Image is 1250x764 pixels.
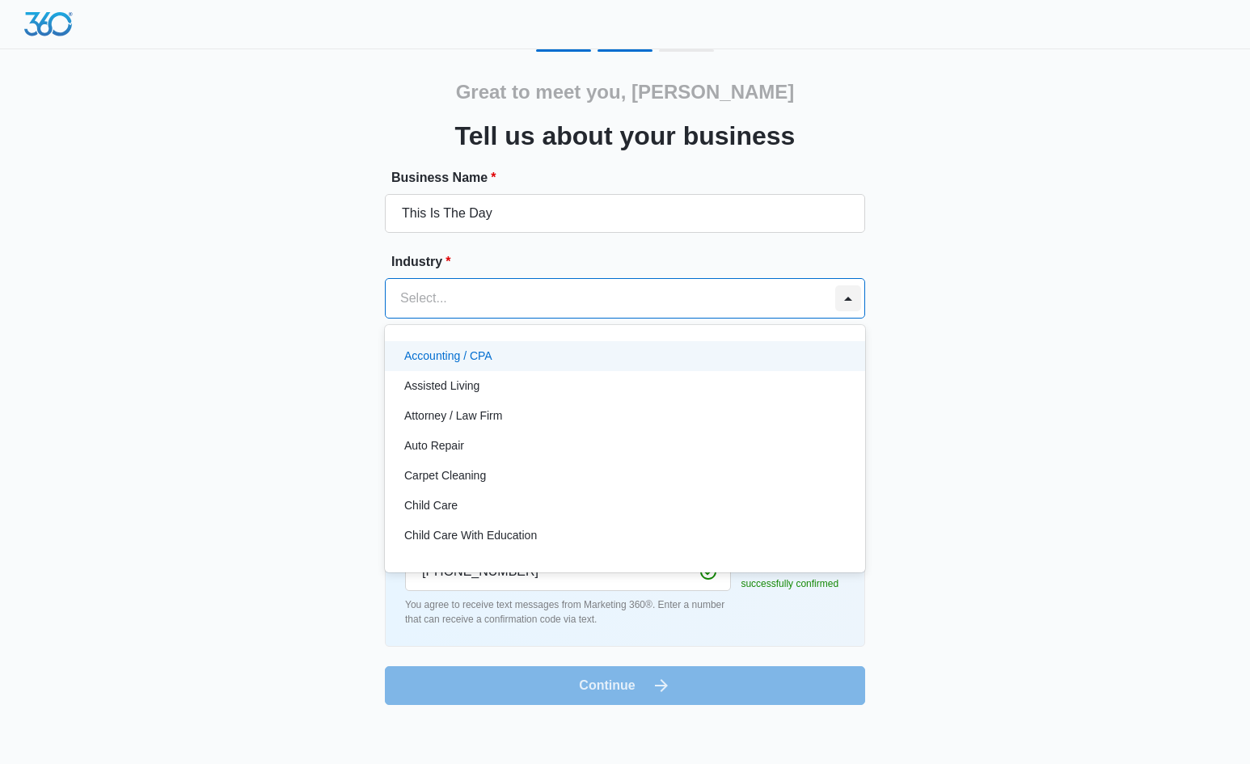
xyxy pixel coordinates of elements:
label: Business Name [391,168,872,188]
h2: Great to meet you, [PERSON_NAME] [456,78,795,107]
h3: Tell us about your business [455,116,796,155]
p: Attorney / Law Firm [404,407,502,424]
p: Assisted Living [404,378,479,395]
p: Child Care [404,497,458,514]
label: Industry [391,252,872,272]
p: Phone number successfully confirmed [741,562,845,591]
p: Child Care With Education [404,527,537,544]
p: Chiropractor [404,557,467,574]
input: e.g. Jane's Plumbing [385,194,865,233]
p: Accounting / CPA [404,348,492,365]
p: Carpet Cleaning [404,467,486,484]
p: Auto Repair [404,437,464,454]
p: You agree to receive text messages from Marketing 360®. Enter a number that can receive a confirm... [405,597,731,627]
